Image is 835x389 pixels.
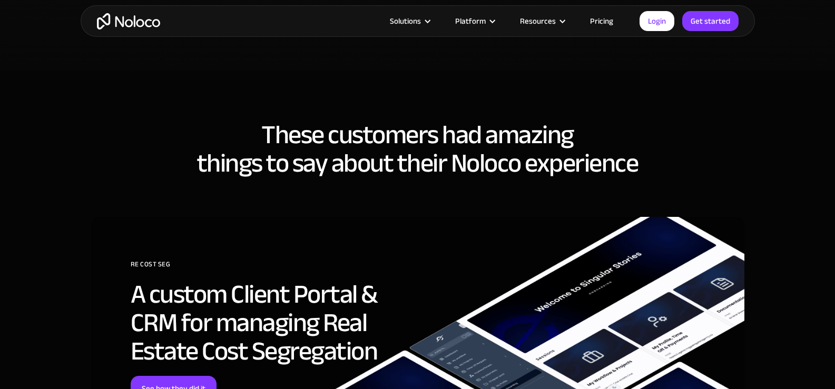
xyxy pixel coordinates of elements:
div: Resources [520,14,556,28]
div: RE Cost Seg [131,256,397,280]
a: Pricing [577,14,626,28]
div: Platform [442,14,507,28]
h2: A custom Client Portal & CRM for managing Real Estate Cost Segregation [131,280,397,365]
a: home [97,13,160,29]
div: Solutions [377,14,442,28]
div: Platform [455,14,486,28]
h2: These customers had amazing things to say about their Noloco experience [91,121,744,177]
a: Get started [682,11,739,31]
div: Resources [507,14,577,28]
div: Solutions [390,14,421,28]
a: Login [640,11,674,31]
